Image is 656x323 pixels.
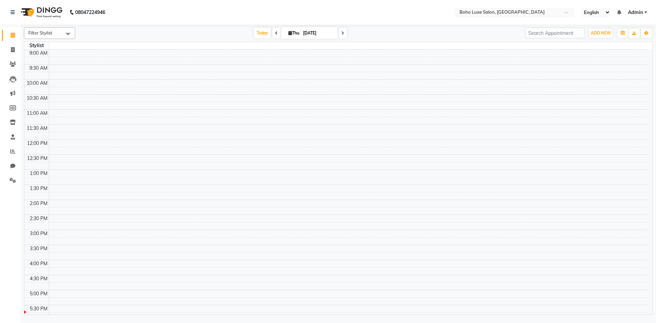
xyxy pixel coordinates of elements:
[75,3,105,22] b: 08047224946
[254,28,271,38] span: Today
[28,305,49,312] div: 5:30 PM
[17,3,64,22] img: logo
[28,50,49,57] div: 9:00 AM
[28,290,49,297] div: 5:00 PM
[28,230,49,237] div: 3:00 PM
[287,30,301,36] span: Thu
[25,95,49,102] div: 10:30 AM
[28,185,49,192] div: 1:30 PM
[28,275,49,282] div: 4:30 PM
[26,155,49,162] div: 12:30 PM
[28,65,49,72] div: 9:30 AM
[25,110,49,117] div: 11:00 AM
[628,9,643,16] span: Admin
[301,28,335,38] input: 2025-09-04
[28,170,49,177] div: 1:00 PM
[28,30,52,36] span: Filter Stylist
[24,42,49,49] div: Stylist
[589,28,613,38] button: ADD NEW
[28,260,49,267] div: 4:00 PM
[28,215,49,222] div: 2:30 PM
[25,80,49,87] div: 10:00 AM
[28,200,49,207] div: 2:00 PM
[28,245,49,252] div: 3:30 PM
[591,30,611,36] span: ADD NEW
[525,28,585,38] input: Search Appointment
[26,140,49,147] div: 12:00 PM
[25,125,49,132] div: 11:30 AM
